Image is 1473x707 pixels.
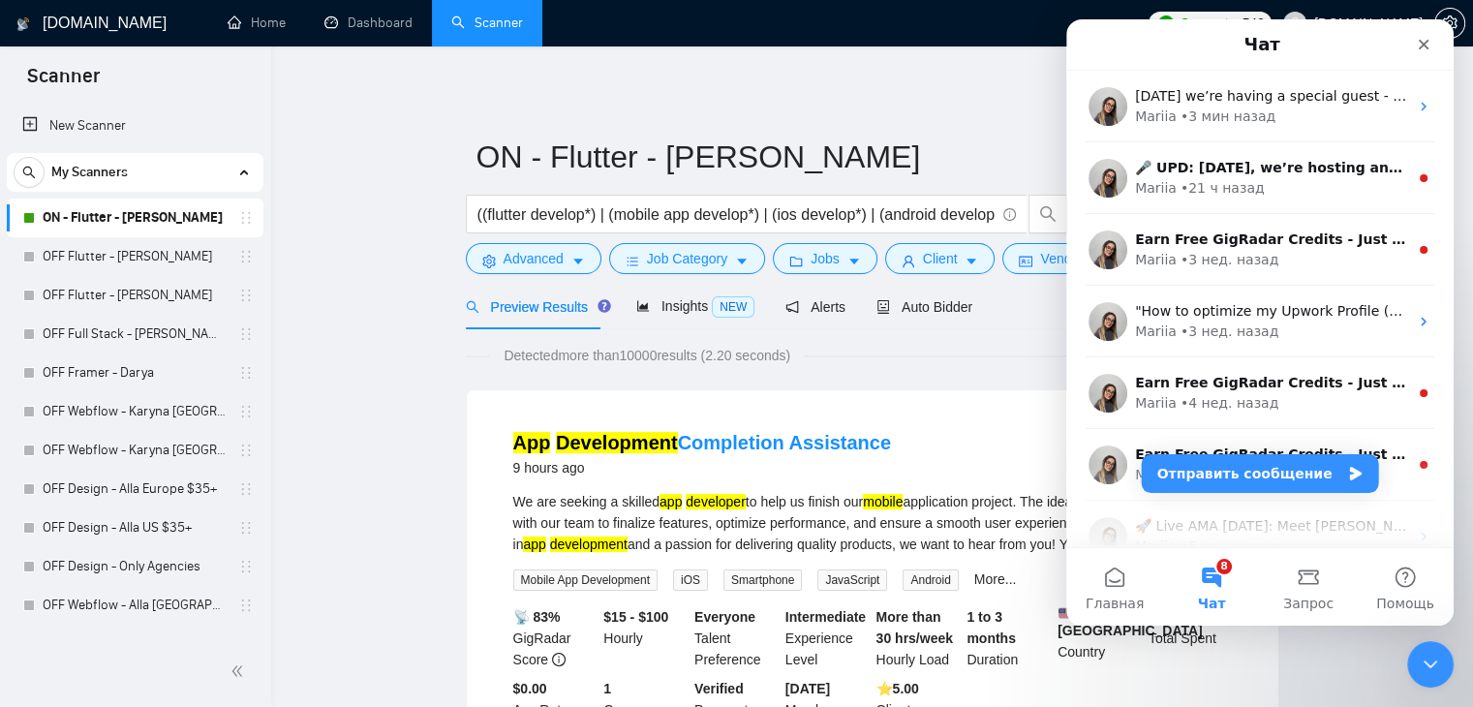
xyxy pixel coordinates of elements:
span: Android [903,569,958,591]
a: OFF Design - Alla Europe $35+ [43,470,227,508]
b: Intermediate [785,609,866,625]
a: OFF Webflow - Alla US [43,625,227,663]
mark: mobile [863,494,903,509]
a: OFF Design - Only Agencies [43,547,227,586]
mark: app [660,494,682,509]
a: OFF Flutter - [PERSON_NAME] [43,237,227,276]
div: Experience Level [782,606,873,670]
button: search [1028,195,1067,233]
span: Smartphone [723,569,802,591]
a: OFF Webflow - Karyna [GEOGRAPHIC_DATA] [43,431,227,470]
span: Connects: [1180,13,1238,34]
div: Hourly Load [873,606,964,670]
div: GigRadar Score [509,606,600,670]
span: caret-down [847,254,861,268]
div: Talent Preference [690,606,782,670]
span: holder [238,249,254,264]
span: caret-down [571,254,585,268]
a: OFF Design - Alla US $35+ [43,508,227,547]
li: New Scanner [7,107,263,145]
span: folder [789,254,803,268]
img: upwork-logo.png [1158,15,1174,31]
a: OFF Flutter - [PERSON_NAME] [43,276,227,315]
b: [DATE] [785,681,830,696]
button: barsJob Categorycaret-down [609,243,765,274]
div: Country [1054,606,1145,670]
a: OFF Full Stack - [PERSON_NAME] [43,315,227,353]
span: bars [626,254,639,268]
span: JavaScript [817,569,887,591]
span: notification [785,300,799,314]
mark: Development [556,432,678,453]
span: holder [238,365,254,381]
span: Scanner [12,62,115,103]
b: Everyone [694,609,755,625]
a: OFF Webflow - Karyna [GEOGRAPHIC_DATA] [43,392,227,431]
span: search [1029,205,1066,223]
input: Search Freelance Jobs... [477,202,995,227]
span: holder [238,210,254,226]
button: settingAdvancedcaret-down [466,243,601,274]
span: caret-down [965,254,978,268]
button: userClientcaret-down [885,243,996,274]
span: double-left [230,661,250,681]
a: setting [1434,15,1465,31]
span: Vendor [1040,248,1083,269]
span: setting [1435,15,1464,31]
mark: App [513,432,551,453]
input: Scanner name... [476,133,1240,181]
iframe: To enrich screen reader interactions, please activate Accessibility in Grammarly extension settings [1066,19,1454,626]
span: caret-down [735,254,749,268]
button: folderJobscaret-down [773,243,877,274]
span: robot [876,300,890,314]
span: Job Category [647,248,727,269]
b: Verified [694,681,744,696]
button: setting [1434,8,1465,39]
span: Auto Bidder [876,299,972,315]
a: searchScanner [451,15,523,31]
b: ⭐️ 5.00 [876,681,919,696]
span: Advanced [504,248,564,269]
a: dashboardDashboard [324,15,413,31]
img: logo [16,9,30,40]
a: App DevelopmentCompletion Assistance [513,432,891,453]
a: ON - Flutter - [PERSON_NAME] [43,199,227,237]
div: Total Spent [1145,606,1236,670]
div: We are seeking a skilled to help us finish our application project. The ideal candidate will coll... [513,491,1232,555]
span: user [1288,16,1302,30]
span: holder [238,520,254,536]
mark: development [550,537,628,552]
b: More than 30 hrs/week [876,609,953,646]
a: OFF Webflow - Alla [GEOGRAPHIC_DATA] [43,586,227,625]
span: iOS [673,569,708,591]
span: holder [238,481,254,497]
b: 1 to 3 months [967,609,1016,646]
a: More... [974,571,1017,587]
button: idcardVendorcaret-down [1002,243,1120,274]
div: Tooltip anchor [596,297,613,315]
iframe: To enrich screen reader interactions, please activate Accessibility in Grammarly extension settings [1407,641,1454,688]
